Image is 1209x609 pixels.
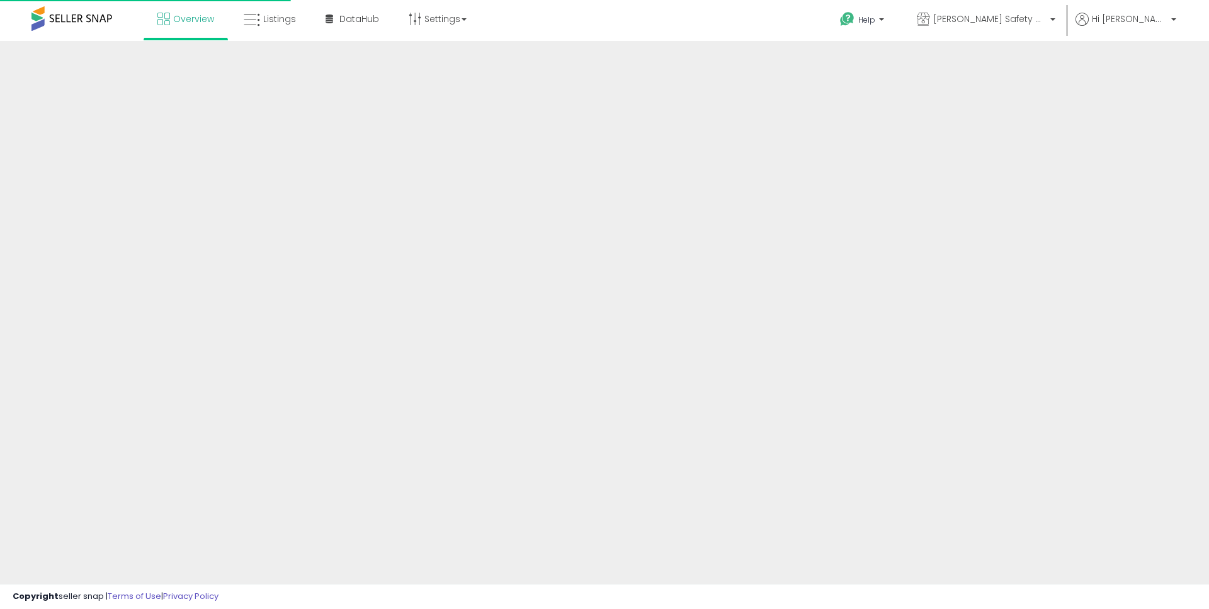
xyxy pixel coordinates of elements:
[339,13,379,25] span: DataHub
[839,11,855,27] i: Get Help
[830,2,897,41] a: Help
[1092,13,1167,25] span: Hi [PERSON_NAME]
[263,13,296,25] span: Listings
[858,14,875,25] span: Help
[173,13,214,25] span: Overview
[1076,13,1176,41] a: Hi [PERSON_NAME]
[933,13,1047,25] span: [PERSON_NAME] Safety & Supply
